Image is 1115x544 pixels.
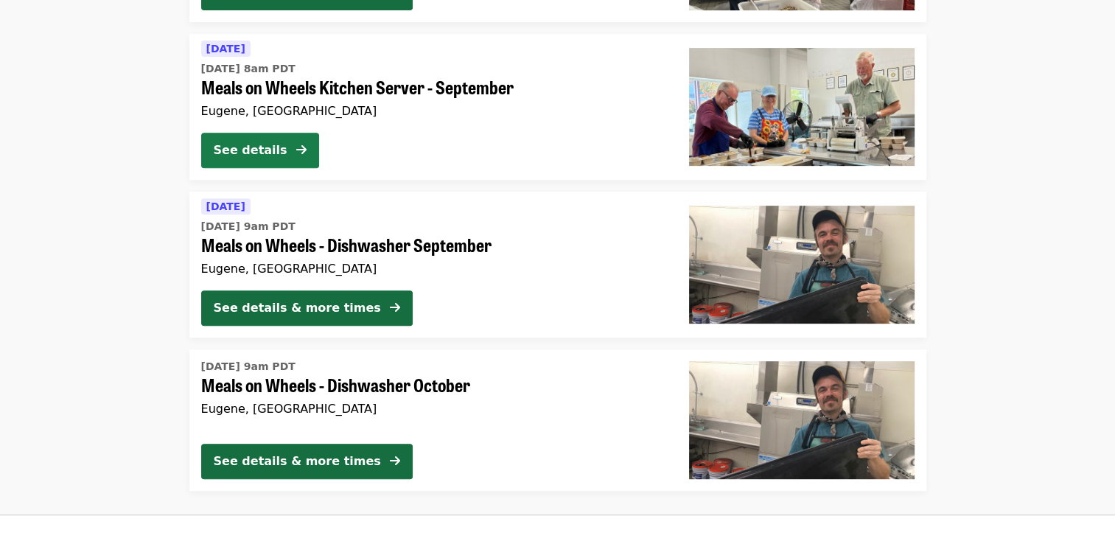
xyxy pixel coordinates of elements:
button: See details & more times [201,444,413,479]
div: See details & more times [214,299,381,317]
time: [DATE] 9am PDT [201,219,296,234]
div: See details [214,142,287,159]
img: Meals on Wheels Kitchen Server - September organized by FOOD For Lane County [689,48,915,166]
a: See details for "Meals on Wheels - Dishwasher September" [189,192,926,338]
time: [DATE] 9am PDT [201,359,296,374]
a: See details for "Meals on Wheels Kitchen Server - September" [189,34,926,180]
button: See details & more times [201,290,413,326]
span: Meals on Wheels - Dishwasher September [201,234,665,256]
img: Meals on Wheels - Dishwasher October organized by FOOD For Lane County [689,361,915,479]
button: See details [201,133,319,168]
a: See details for "Meals on Wheels - Dishwasher October" [189,349,926,491]
span: [DATE] [206,200,245,212]
span: Meals on Wheels Kitchen Server - September [201,77,665,98]
div: Eugene, [GEOGRAPHIC_DATA] [201,262,665,276]
i: arrow-right icon [390,454,400,468]
i: arrow-right icon [390,301,400,315]
time: [DATE] 8am PDT [201,61,296,77]
div: Eugene, [GEOGRAPHIC_DATA] [201,402,665,416]
i: arrow-right icon [296,143,307,157]
img: Meals on Wheels - Dishwasher September organized by FOOD For Lane County [689,206,915,324]
div: Eugene, [GEOGRAPHIC_DATA] [201,104,665,118]
div: See details & more times [214,453,381,470]
span: [DATE] [206,43,245,55]
span: Meals on Wheels - Dishwasher October [201,374,665,396]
